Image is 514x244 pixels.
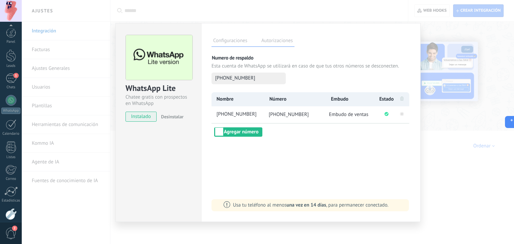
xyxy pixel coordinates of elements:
div: Chats [1,85,21,90]
span: una vez en 14 días [286,202,326,208]
div: WhatsApp Lite [125,83,191,94]
div: Listas [1,155,21,159]
label: Configuraciones [211,37,249,46]
span: instalado [126,112,156,122]
span: [PHONE_NUMBER] [215,75,255,81]
span: +57 318 3662949 [215,111,264,118]
div: Leads [1,64,21,68]
button: Desinstalar [158,112,183,122]
span: 1 [13,73,19,78]
p: Numero de respaldo [211,55,410,61]
div: Correo [1,177,21,181]
p: Esta cuenta de WhatsApp se utilizará en caso de que tus otros números se desconecten. [211,63,410,69]
span: Número [269,96,286,102]
span: Embudo de ventas [329,111,368,118]
label: Autorizaciones [260,37,294,46]
span: 2 [12,226,17,231]
button: [PHONE_NUMBER] [211,73,286,84]
span: Nombre [217,96,234,102]
div: Estadísticas [1,199,21,203]
img: logo_main.png [126,35,192,80]
span: Estado [379,96,394,102]
div: Chatee gratis con prospectos en WhatsApp [125,94,191,107]
span: Desinstalar [161,114,183,120]
div: Panel [1,40,21,44]
div: Calendario [1,132,21,136]
li: Conectado correctamente [378,106,395,123]
div: WhatsApp [1,108,20,114]
button: Agregar número [214,127,262,137]
span: [PHONE_NUMBER] [269,111,309,118]
span: Usa tu teléfono al menos , para permanecer conectado. [233,202,389,208]
span: Embudo [331,96,348,102]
